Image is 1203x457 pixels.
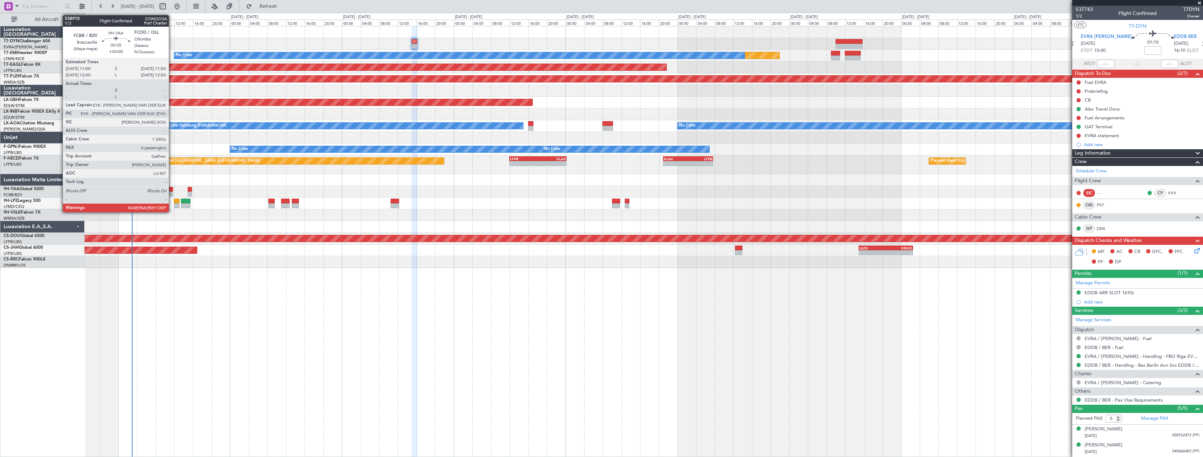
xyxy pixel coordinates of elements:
div: 20:00 [659,20,677,26]
div: CP [1154,189,1166,197]
span: DP [1115,259,1121,266]
button: Refresh [243,1,285,12]
div: [PERSON_NAME] [1085,442,1122,449]
div: [DATE] - [DATE] [790,14,818,20]
span: 15:00 [1094,47,1106,54]
div: 00:00 [118,20,137,26]
div: KNUQ [886,246,912,250]
span: T7-EMI [4,51,17,55]
div: [DATE] - [DATE] [1014,14,1041,20]
a: Schedule Crew [1076,168,1107,175]
input: --:-- [1097,60,1114,68]
a: LX-INBFalcon 900EX EASy II [4,109,60,114]
a: F-GPNJFalcon 900EX [4,145,46,149]
div: - [688,161,712,166]
span: LX-GBH [4,98,19,102]
div: 04:00 [696,20,715,26]
div: - [538,161,566,166]
div: 12:00 [510,20,528,26]
a: CS-DOUGlobal 6500 [4,234,44,238]
div: 12:00 [622,20,640,26]
div: 20:00 [435,20,453,26]
button: UTC [1074,22,1086,28]
div: CB [1085,97,1091,103]
span: [DATE] [1174,40,1188,47]
a: VVV [1168,190,1184,196]
span: All Aircraft [18,17,75,22]
div: 16:00 [305,20,323,26]
div: No Crew [544,144,560,155]
a: T7-PJ29Falcon 7X [4,74,39,79]
span: Services [1075,307,1093,315]
div: [DATE] - [DATE] [566,14,594,20]
a: [PERSON_NAME]/QSA [4,127,45,132]
div: 04:00 [1031,20,1050,26]
div: 16:00 [193,20,211,26]
div: LFPB [510,157,538,161]
span: Owner [1183,13,1199,19]
div: LEZG [859,246,886,250]
span: Permits [1075,270,1091,278]
a: LFPB/LBG [4,239,22,244]
div: 20:00 [770,20,789,26]
a: EVRA / [PERSON_NAME] - Fuel [1085,335,1151,342]
div: 00:00 [565,20,584,26]
div: 00:00 [677,20,696,26]
span: EVRA [PERSON_NAME] [1081,33,1132,41]
div: [DATE] - [DATE] [902,14,929,20]
span: AC [1116,248,1123,256]
span: ETOT [1081,47,1092,54]
div: 12:00 [957,20,976,26]
div: 20:00 [211,20,230,26]
div: [PERSON_NAME] [1085,426,1122,433]
div: Fuel Arrangements [1085,115,1124,121]
a: Manage Permits [1076,280,1110,287]
span: Flight Crew [1075,177,1101,185]
span: (3/3) [1177,307,1188,314]
a: CS-RRCFalcon 900LX [4,257,45,262]
div: Fuel EVRA [1085,79,1106,85]
a: DNMM/LOS [4,263,26,268]
div: [DATE] - [DATE] [119,14,147,20]
div: 04:00 [808,20,826,26]
div: GAT Terminal [1085,124,1112,130]
span: LX-AOA [4,121,20,125]
div: 12:00 [174,20,193,26]
div: OBI [1083,201,1095,209]
input: Trip Number [22,1,63,12]
span: 9H-VSLK [4,210,21,215]
div: 20:00 [994,20,1013,26]
div: EDDB ARR SLOT 1610z [1085,290,1134,296]
a: WMSA/SZB [4,80,25,85]
span: T7-DYN [4,39,20,43]
div: 08:00 [379,20,398,26]
a: LX-AOACitation Mustang [4,121,54,125]
a: FCBB/BZV [4,192,22,198]
div: EVRA statement [1085,133,1119,139]
span: ALDT [1180,60,1192,68]
a: Manage PAX [1141,415,1168,422]
div: [DATE] - [DATE] [343,14,370,20]
div: 16:00 [81,20,100,26]
div: No Crew [679,120,696,131]
div: 16:00 [976,20,994,26]
a: EDLW/DTM [4,103,25,108]
span: CS-JHH [4,246,19,250]
div: 04:00 [472,20,491,26]
div: 08:00 [715,20,733,26]
a: WMSA/SZB [4,216,25,221]
div: Add new [1084,299,1199,305]
div: [DATE] - [DATE] [678,14,706,20]
span: Cabin Crew [1075,213,1101,221]
span: Refresh [253,4,283,9]
span: T7-EAGL [4,63,21,67]
div: 16:00 [417,20,435,26]
div: - - [1097,190,1113,196]
div: 16:00 [528,20,547,26]
span: F-HECD [4,156,19,161]
div: 08:00 [938,20,957,26]
div: 12:00 [398,20,416,26]
div: 16:00 [752,20,770,26]
div: - [510,161,538,166]
a: T7-EAGLFalcon 8X [4,63,41,67]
